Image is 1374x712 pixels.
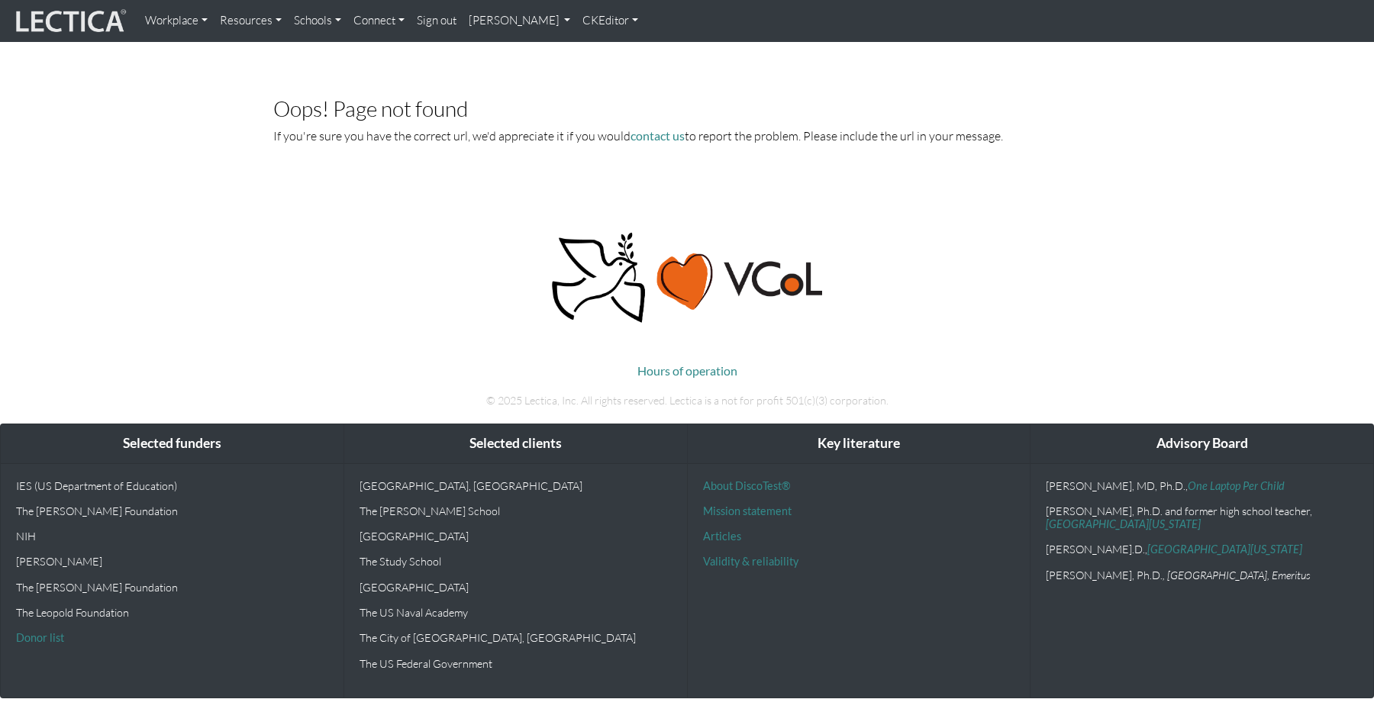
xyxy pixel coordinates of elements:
p: The [PERSON_NAME] Foundation [16,581,328,594]
p: NIH [16,530,328,543]
p: [PERSON_NAME], Ph.D. [1046,569,1358,582]
div: Selected funders [1,424,343,463]
a: Connect [347,6,411,36]
p: The US Federal Government [360,657,672,670]
h3: Oops! Page not found [273,97,1101,121]
a: CKEditor [576,6,644,36]
p: [PERSON_NAME], Ph.D. and former high school teacher, [1046,504,1358,531]
p: The Study School [360,555,672,568]
div: Key literature [688,424,1030,463]
p: [PERSON_NAME].D., [1046,543,1358,556]
a: Validity & reliability [703,555,798,568]
a: Resources [214,6,288,36]
p: [PERSON_NAME], MD, Ph.D., [1046,479,1358,492]
a: Mission statement [703,504,792,517]
p: [GEOGRAPHIC_DATA] [360,581,672,594]
a: [PERSON_NAME] [463,6,577,36]
p: IES (US Department of Education) [16,479,328,492]
p: If you're sure you have the correct url, we'd appreciate it if you would to report the problem. P... [273,127,1101,145]
a: Schools [288,6,347,36]
p: The Leopold Foundation [16,606,328,619]
a: Donor list [16,631,64,644]
a: contact us [631,128,685,143]
p: The [PERSON_NAME] Foundation [16,504,328,517]
p: The US Naval Academy [360,606,672,619]
img: lecticalive [12,7,127,36]
div: Selected clients [344,424,687,463]
a: [GEOGRAPHIC_DATA][US_STATE] [1046,517,1201,530]
em: , [GEOGRAPHIC_DATA], Emeritus [1163,569,1311,582]
a: Hours of operation [637,363,737,378]
a: Workplace [139,6,214,36]
p: © 2025 Lectica, Inc. All rights reserved. Lectica is a not for profit 501(c)(3) corporation. [263,392,1111,409]
img: Peace, love, VCoL [547,230,827,325]
a: [GEOGRAPHIC_DATA][US_STATE] [1147,543,1302,556]
p: [GEOGRAPHIC_DATA], [GEOGRAPHIC_DATA] [360,479,672,492]
a: Sign out [411,6,463,36]
p: [PERSON_NAME] [16,555,328,568]
p: [GEOGRAPHIC_DATA] [360,530,672,543]
p: The City of [GEOGRAPHIC_DATA], [GEOGRAPHIC_DATA] [360,631,672,644]
p: The [PERSON_NAME] School [360,504,672,517]
div: Advisory Board [1030,424,1373,463]
a: One Laptop Per Child [1188,479,1285,492]
a: About DiscoTest® [703,479,790,492]
a: Articles [703,530,741,543]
